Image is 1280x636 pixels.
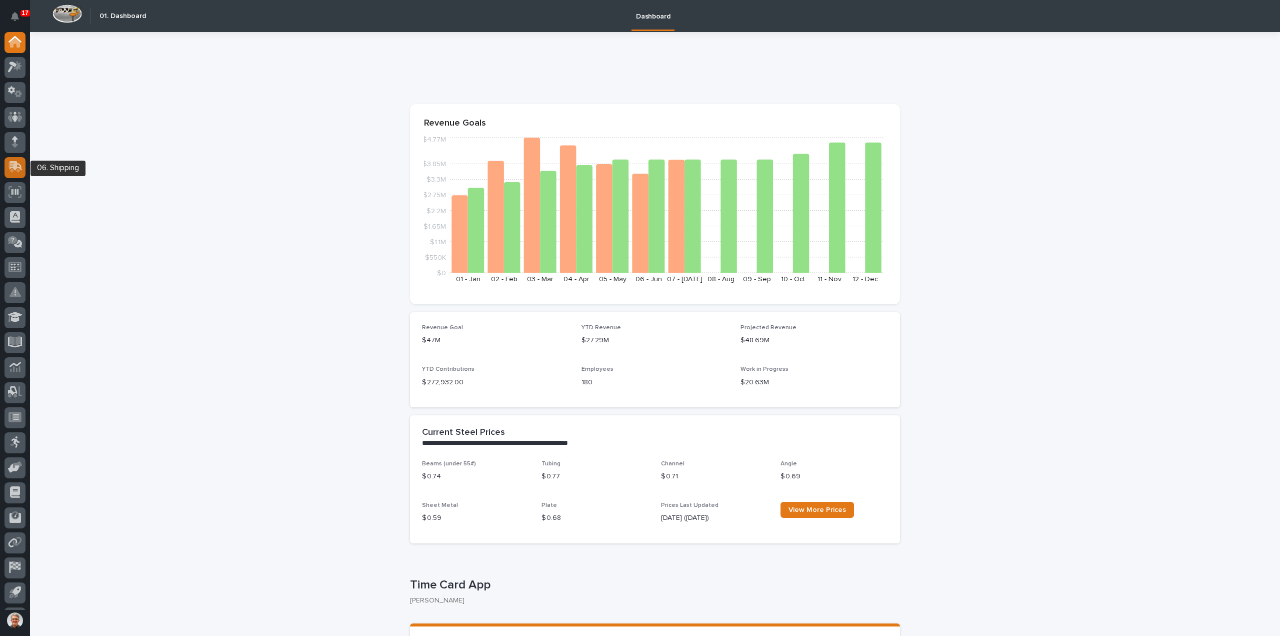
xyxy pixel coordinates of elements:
[422,161,446,168] tspan: $3.85M
[422,377,569,388] p: $ 272,932.00
[667,276,702,283] text: 07 - [DATE]
[99,12,146,21] h2: 01. Dashboard
[581,325,621,331] span: YTD Revenue
[422,366,474,372] span: YTD Contributions
[780,471,888,482] p: $ 0.69
[430,238,446,245] tspan: $1.1M
[541,513,649,523] p: $ 0.68
[410,578,896,592] p: Time Card App
[422,461,476,467] span: Beams (under 55#)
[740,335,888,346] p: $48.69M
[423,192,446,199] tspan: $2.75M
[52,5,82,23] img: Workspace Logo
[661,461,684,467] span: Channel
[422,471,529,482] p: $ 0.74
[780,461,797,467] span: Angle
[456,276,480,283] text: 01 - Jan
[491,276,517,283] text: 02 - Feb
[541,471,649,482] p: $ 0.77
[743,276,771,283] text: 09 - Sep
[635,276,662,283] text: 06 - Jun
[422,335,569,346] p: $47M
[788,506,846,513] span: View More Prices
[422,136,446,143] tspan: $4.77M
[740,366,788,372] span: Work in Progress
[423,223,446,230] tspan: $1.65M
[581,366,613,372] span: Employees
[661,502,718,508] span: Prices Last Updated
[527,276,553,283] text: 03 - Mar
[581,335,729,346] p: $27.29M
[426,176,446,183] tspan: $3.3M
[424,118,886,129] p: Revenue Goals
[781,276,805,283] text: 10 - Oct
[740,377,888,388] p: $20.63M
[707,276,734,283] text: 08 - Aug
[563,276,589,283] text: 04 - Apr
[581,377,729,388] p: 180
[852,276,878,283] text: 12 - Dec
[4,6,25,27] button: Notifications
[422,502,458,508] span: Sheet Metal
[410,596,892,605] p: [PERSON_NAME]
[4,610,25,631] button: users-avatar
[780,502,854,518] a: View More Prices
[422,513,529,523] p: $ 0.59
[661,513,768,523] p: [DATE] ([DATE])
[661,471,768,482] p: $ 0.71
[22,10,28,17] p: 17
[437,270,446,277] tspan: $0
[740,325,796,331] span: Projected Revenue
[422,325,463,331] span: Revenue Goal
[599,276,626,283] text: 05 - May
[422,427,505,438] h2: Current Steel Prices
[541,461,560,467] span: Tubing
[426,207,446,214] tspan: $2.2M
[12,12,25,28] div: Notifications17
[425,254,446,261] tspan: $550K
[541,502,557,508] span: Plate
[817,276,841,283] text: 11 - Nov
